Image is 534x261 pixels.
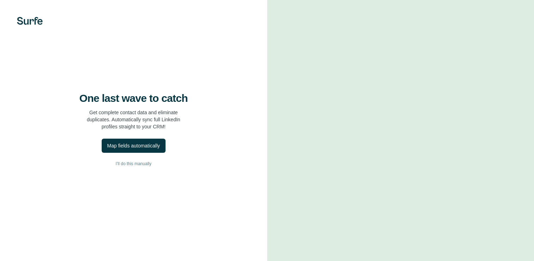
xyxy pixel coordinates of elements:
span: I’ll do this manually [116,161,151,167]
img: Surfe's logo [17,17,43,25]
div: Map fields automatically [107,142,160,149]
h4: One last wave to catch [79,92,188,105]
button: Map fields automatically [102,139,166,153]
p: Get complete contact data and eliminate duplicates. Automatically sync full LinkedIn profiles str... [87,109,180,130]
button: I’ll do this manually [14,158,253,169]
